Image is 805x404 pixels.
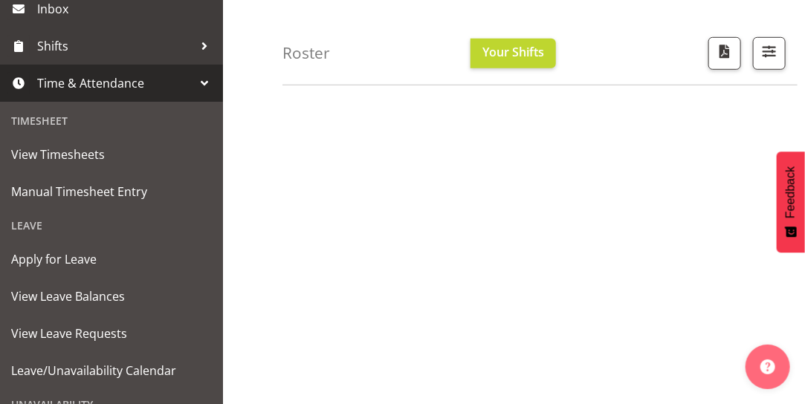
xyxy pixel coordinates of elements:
a: Manual Timesheet Entry [4,173,219,210]
div: Leave [4,210,219,241]
div: Timesheet [4,105,219,136]
a: View Timesheets [4,136,219,173]
h4: Roster [282,45,330,62]
button: Feedback - Show survey [777,151,805,252]
span: Apply for Leave [11,248,212,270]
span: Time & Attendance [37,72,193,94]
span: Shifts [37,35,193,57]
span: Leave/Unavailability Calendar [11,359,212,382]
span: View Timesheets [11,143,212,166]
button: Your Shifts [471,39,556,68]
a: Apply for Leave [4,241,219,278]
span: View Leave Requests [11,322,212,345]
span: Manual Timesheet Entry [11,180,212,203]
span: View Leave Balances [11,285,212,307]
img: help-xxl-2.png [760,359,775,374]
button: Download a PDF of the roster according to the set date range. [708,37,741,70]
span: Feedback [784,166,798,218]
a: View Leave Requests [4,315,219,352]
span: Your Shifts [482,44,544,60]
a: View Leave Balances [4,278,219,315]
a: Leave/Unavailability Calendar [4,352,219,389]
button: Filter Shifts [753,37,786,70]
